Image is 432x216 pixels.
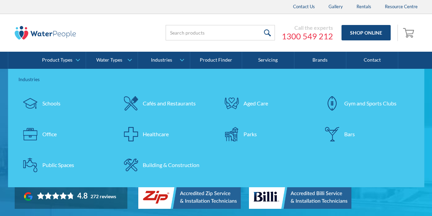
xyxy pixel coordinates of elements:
div: Schools [42,99,60,107]
div: Healthcare [143,130,169,138]
div: Office [42,130,57,138]
a: Bars [320,122,414,146]
div: Public Spaces [42,161,74,169]
a: Servicing [242,52,294,69]
a: Public Spaces [18,153,112,177]
div: Product Types [42,57,72,63]
div: Bars [344,130,355,138]
a: Brands [294,52,346,69]
a: Aged Care [220,91,313,115]
div: 4.8 [77,191,88,201]
a: Parks [220,122,313,146]
div: Gym and Sports Clubs [344,99,396,107]
a: Product Types [34,52,86,69]
input: Search products [166,25,275,40]
img: The Water People [15,26,76,40]
a: Building & Construction [119,153,213,177]
a: Shop Online [342,25,391,40]
a: Healthcare [119,122,213,146]
div: Aged Care [243,99,268,107]
a: Open cart [401,25,418,41]
a: 1300 549 212 [282,31,333,41]
a: Cafés and Restaurants [119,91,213,115]
div: Industries [151,57,172,63]
a: Gym and Sports Clubs [320,91,414,115]
a: Office [18,122,112,146]
div: Industries [18,76,414,83]
div: Rating: 4.8 out of 5 [37,191,88,201]
div: Water Types [96,57,122,63]
div: Building & Construction [143,161,199,169]
div: Parks [243,130,257,138]
a: Contact [346,52,398,69]
div: Cafés and Restaurants [143,99,196,107]
img: shopping cart [403,27,416,38]
a: Industries [138,52,190,69]
div: Call the experts [282,24,333,31]
a: Product Finder [190,52,242,69]
a: Water Types [86,52,138,69]
a: Schools [18,91,112,115]
nav: Industries [8,69,424,187]
div: 272 reviews [90,194,116,199]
